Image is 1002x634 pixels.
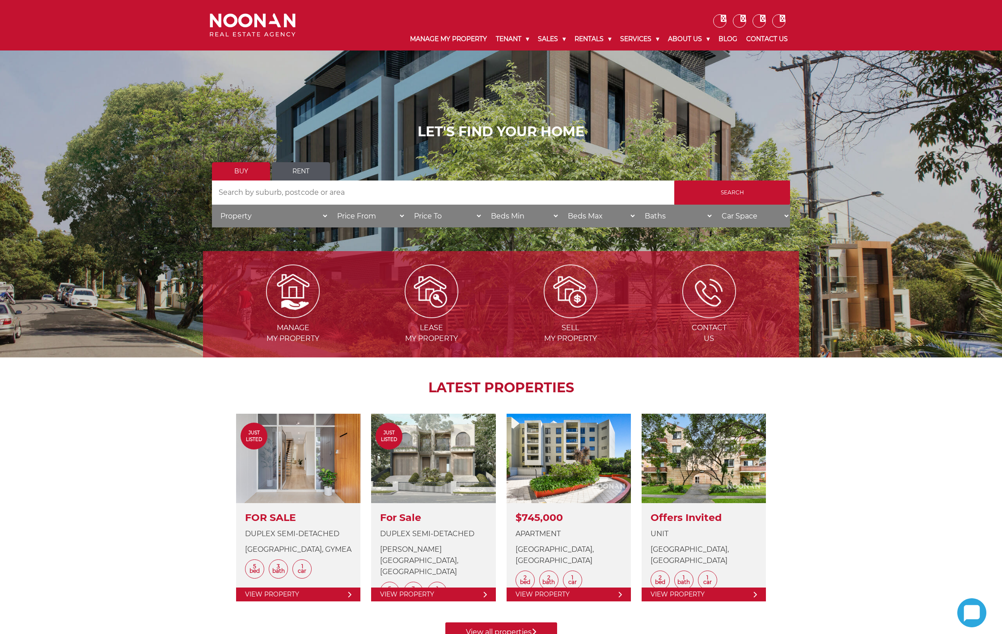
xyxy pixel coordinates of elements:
[641,323,778,344] span: Contact Us
[742,28,792,50] a: Contact Us
[266,265,320,318] img: Manage my Property
[224,286,361,343] a: Managemy Property
[272,162,330,181] a: Rent
[502,286,639,343] a: Sellmy Property
[406,28,491,50] a: Manage My Property
[491,28,533,50] a: Tenant
[405,265,458,318] img: Lease my property
[363,286,500,343] a: Leasemy Property
[225,380,777,396] h2: LATEST PROPERTIES
[502,323,639,344] span: Sell my Property
[616,28,664,50] a: Services
[714,28,742,50] a: Blog
[363,323,500,344] span: Lease my Property
[212,162,270,181] a: Buy
[212,124,790,140] h1: LET'S FIND YOUR HOME
[241,429,267,443] span: Just Listed
[224,323,361,344] span: Manage my Property
[212,181,674,205] input: Search by suburb, postcode or area
[570,28,616,50] a: Rentals
[664,28,714,50] a: About Us
[682,265,736,318] img: ICONS
[376,429,402,443] span: Just Listed
[641,286,778,343] a: ContactUs
[533,28,570,50] a: Sales
[210,13,296,37] img: Noonan Real Estate Agency
[544,265,597,318] img: Sell my property
[674,181,790,205] input: Search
